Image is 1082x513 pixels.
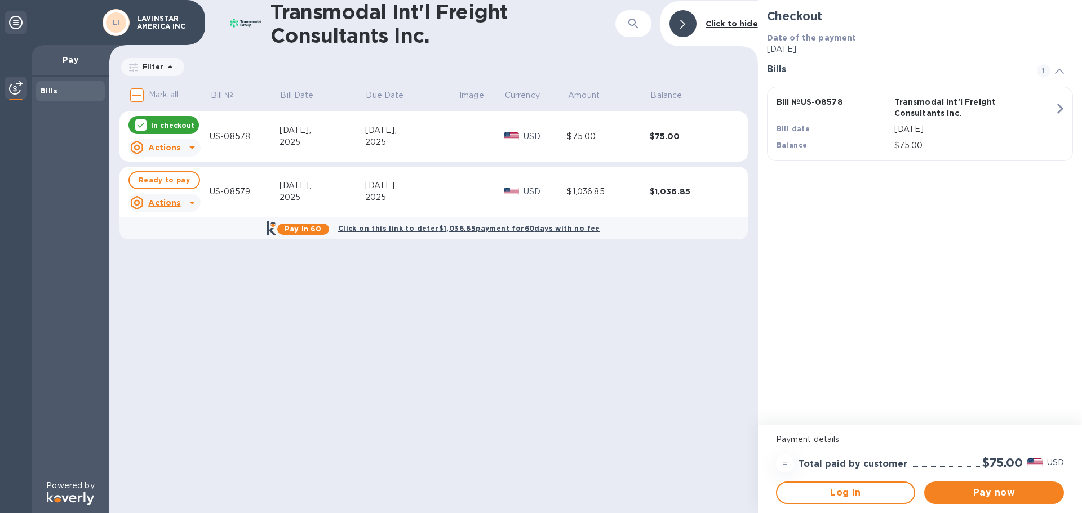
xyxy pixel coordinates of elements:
[894,96,1008,119] p: Transmodal Int'l Freight Consultants Inc.
[650,186,732,197] div: $1,036.85
[1047,457,1064,469] p: USD
[366,90,403,101] p: Due Date
[211,90,234,101] p: Bill №
[924,481,1064,504] button: Pay now
[767,43,1073,55] p: [DATE]
[1027,458,1043,466] img: USD
[47,492,94,505] img: Logo
[767,64,1023,75] h3: Bills
[151,121,194,130] p: In checkout
[365,180,459,191] div: [DATE],
[210,131,280,142] div: US-08578
[777,124,810,133] b: Bill date
[706,19,758,28] b: Click to hide
[365,124,459,136] div: [DATE],
[1037,64,1050,78] span: 1
[280,90,313,101] p: Bill Date
[113,18,120,26] b: LI
[567,186,649,198] div: $1,036.85
[149,89,178,101] p: Mark all
[894,123,1054,135] p: [DATE]
[504,188,519,195] img: USD
[280,124,365,136] div: [DATE],
[280,191,365,203] div: 2025
[46,480,94,492] p: Powered by
[505,90,540,101] p: Currency
[777,96,890,108] p: Bill № US-08578
[786,486,906,499] span: Log in
[365,136,459,148] div: 2025
[767,9,1073,23] h2: Checkout
[280,136,365,148] div: 2025
[137,15,193,30] p: LAVINSTAR AMERICA INC
[777,141,808,149] b: Balance
[776,454,794,472] div: =
[280,90,328,101] span: Bill Date
[568,90,614,101] span: Amount
[128,171,200,189] button: Ready to pay
[894,140,1054,151] p: $75.00
[366,90,418,101] span: Due Date
[982,456,1023,470] h2: $75.00
[148,143,180,152] u: Actions
[41,54,100,65] p: Pay
[280,180,365,191] div: [DATE],
[650,90,697,101] span: Balance
[365,191,459,203] div: 2025
[767,87,1073,161] button: Bill №US-08578Transmodal Int'l Freight Consultants Inc.Bill date[DATE]Balance$75.00
[139,173,190,187] span: Ready to pay
[148,198,180,207] u: Actions
[933,486,1055,499] span: Pay now
[799,459,907,470] h3: Total paid by customer
[504,132,519,140] img: USD
[211,90,249,101] span: Bill №
[138,62,163,72] p: Filter
[210,186,280,198] div: US-08579
[767,33,857,42] b: Date of the payment
[41,87,57,95] b: Bills
[459,90,484,101] p: Image
[285,225,321,233] b: Pay in 60
[568,90,600,101] p: Amount
[650,131,732,142] div: $75.00
[524,186,567,198] p: USD
[338,224,600,233] b: Click on this link to defer $1,036.85 payment for 60 days with no fee
[650,90,682,101] p: Balance
[524,131,567,142] p: USD
[776,434,1064,445] p: Payment details
[776,481,916,504] button: Log in
[567,131,649,142] div: $75.00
